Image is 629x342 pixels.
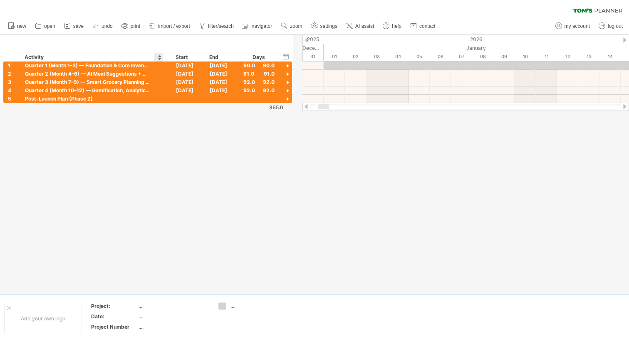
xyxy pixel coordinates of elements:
div: 4 [8,86,20,94]
div: Project: [91,303,137,310]
div: Monday, 5 January 2026 [409,52,430,61]
div: Quarter 4 (Month 10–12) — Gamification, Analytics & Launch [25,86,150,94]
div: Days [239,53,278,62]
div: Wednesday, 7 January 2026 [451,52,472,61]
div: End [209,53,234,62]
div: Tuesday, 13 January 2026 [578,52,599,61]
div: Sunday, 4 January 2026 [387,52,409,61]
span: log out [608,23,623,29]
a: new [6,21,29,32]
div: Thursday, 8 January 2026 [472,52,493,61]
a: filter/search [197,21,236,32]
div: 1 [8,62,20,69]
div: .... [139,323,208,330]
div: Activity [25,53,149,62]
span: print [131,23,140,29]
a: import / export [147,21,193,32]
a: settings [309,21,340,32]
span: AI assist [355,23,374,29]
div: [DATE] [206,78,239,86]
div: Quarter 3 (Month 7–9) — Smart Grocery Planning & Reminders [25,78,150,86]
div: [DATE] [206,86,239,94]
div: 365.0 [248,104,283,111]
div: Monday, 12 January 2026 [557,52,578,61]
div: 92.0 [243,86,275,94]
span: open [44,23,55,29]
div: .... [230,303,276,310]
a: print [119,21,143,32]
div: 3 [8,78,20,86]
div: Add your own logo [4,303,82,334]
span: zoom [290,23,302,29]
div: Date: [91,313,137,320]
div: Saturday, 10 January 2026 [515,52,536,61]
a: undo [90,21,115,32]
a: navigator [240,21,275,32]
div: 90.0 [243,62,275,69]
a: zoom [279,21,305,32]
span: save [73,23,84,29]
div: Quarter 1 (Month 1–3) — Foundation & Core Inventory [25,62,150,69]
div: Friday, 9 January 2026 [493,52,515,61]
div: [DATE] [206,62,239,69]
div: 91.0 [243,70,275,78]
div: Post-Launch Plan (Phase 2) [25,95,150,103]
div: Wednesday, 14 January 2026 [599,52,621,61]
div: Project Number [91,323,137,330]
a: log out [597,21,625,32]
div: Start [176,53,201,62]
a: help [381,21,404,32]
div: [DATE] [172,78,206,86]
div: Quarter 2 (Month 4–6) — AI Meal Suggestions + UX Enhancements [25,70,150,78]
a: open [33,21,58,32]
a: AI assist [344,21,376,32]
div: .... [139,303,208,310]
div: 2 [8,70,20,78]
a: save [62,21,86,32]
div: Thursday, 1 January 2026 [324,52,345,61]
div: [DATE] [172,62,206,69]
a: my account [553,21,592,32]
div: 5 [8,95,20,103]
span: import / export [158,23,190,29]
div: Tuesday, 6 January 2026 [430,52,451,61]
div: Friday, 2 January 2026 [345,52,366,61]
a: contact [408,21,438,32]
div: .... [139,313,208,320]
span: navigator [252,23,272,29]
div: Saturday, 3 January 2026 [366,52,387,61]
div: [DATE] [172,70,206,78]
div: Sunday, 11 January 2026 [536,52,557,61]
span: filter/search [208,23,234,29]
div: [DATE] [172,86,206,94]
span: contact [419,23,436,29]
div: Wednesday, 31 December 2025 [302,52,324,61]
span: my account [565,23,590,29]
span: help [392,23,401,29]
span: settings [320,23,337,29]
span: new [17,23,26,29]
span: undo [102,23,113,29]
div: [DATE] [206,70,239,78]
div: 92.0 [243,78,275,86]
